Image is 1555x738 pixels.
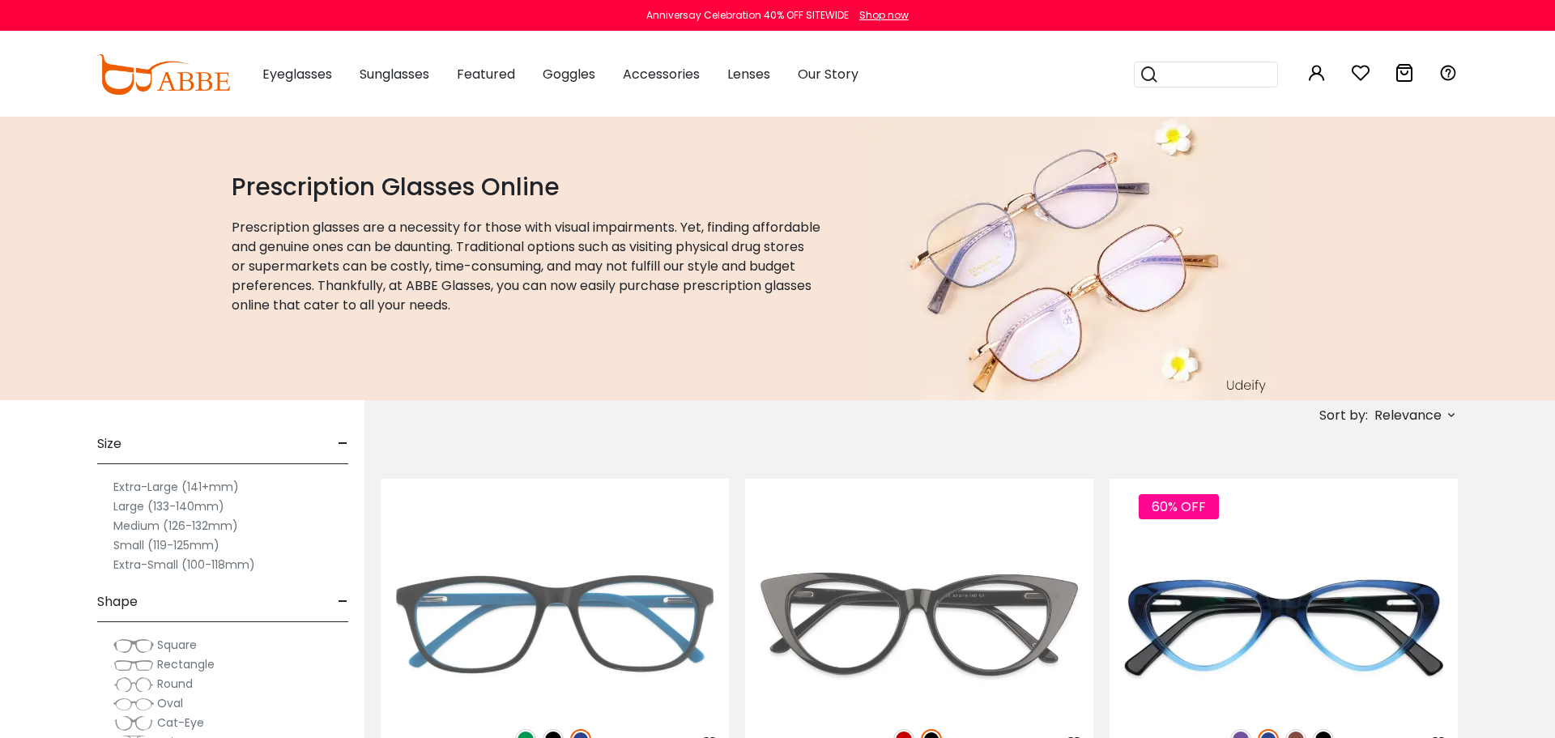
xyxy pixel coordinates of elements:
label: Large (133-140mm) [113,497,224,516]
img: Square.png [113,638,154,654]
span: Square [157,637,197,653]
span: Sort by: [1319,406,1368,424]
span: - [338,424,348,463]
span: Eyeglasses [262,65,332,83]
img: Round.png [113,676,154,693]
img: Cat-Eye.png [113,715,154,732]
span: Oval [157,695,183,711]
span: Featured [457,65,515,83]
span: Goggles [543,65,595,83]
span: Lenses [727,65,770,83]
img: abbeglasses.com [97,54,230,95]
span: Relevance [1374,401,1442,430]
a: Shop now [851,8,909,22]
img: Blue Machovec - Acetate ,Universal Bridge Fit [381,537,729,711]
label: Medium (126-132mm) [113,516,238,535]
span: Size [97,424,121,463]
span: Shape [97,582,138,621]
span: Round [157,676,193,692]
span: Cat-Eye [157,715,204,731]
span: Our Story [798,65,858,83]
img: Oval.png [113,696,154,712]
span: - [338,582,348,621]
span: Sunglasses [360,65,429,83]
img: Black Nora - Acetate ,Universal Bridge Fit [745,537,1093,711]
div: Shop now [859,8,909,23]
img: prescription glasses online [862,117,1273,400]
label: Small (119-125mm) [113,535,219,555]
span: 60% OFF [1139,494,1219,519]
label: Extra-Large (141+mm) [113,477,239,497]
p: Prescription glasses are a necessity for those with visual impairments. Yet, finding affordable a... [232,218,821,315]
img: Rectangle.png [113,657,154,673]
span: Rectangle [157,656,215,672]
div: Anniversay Celebration 40% OFF SITEWIDE [646,8,849,23]
label: Extra-Small (100-118mm) [113,555,255,574]
h1: Prescription Glasses Online [232,173,821,202]
span: Accessories [623,65,700,83]
img: Blue Hannah - Acetate ,Universal Bridge Fit [1110,537,1458,711]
